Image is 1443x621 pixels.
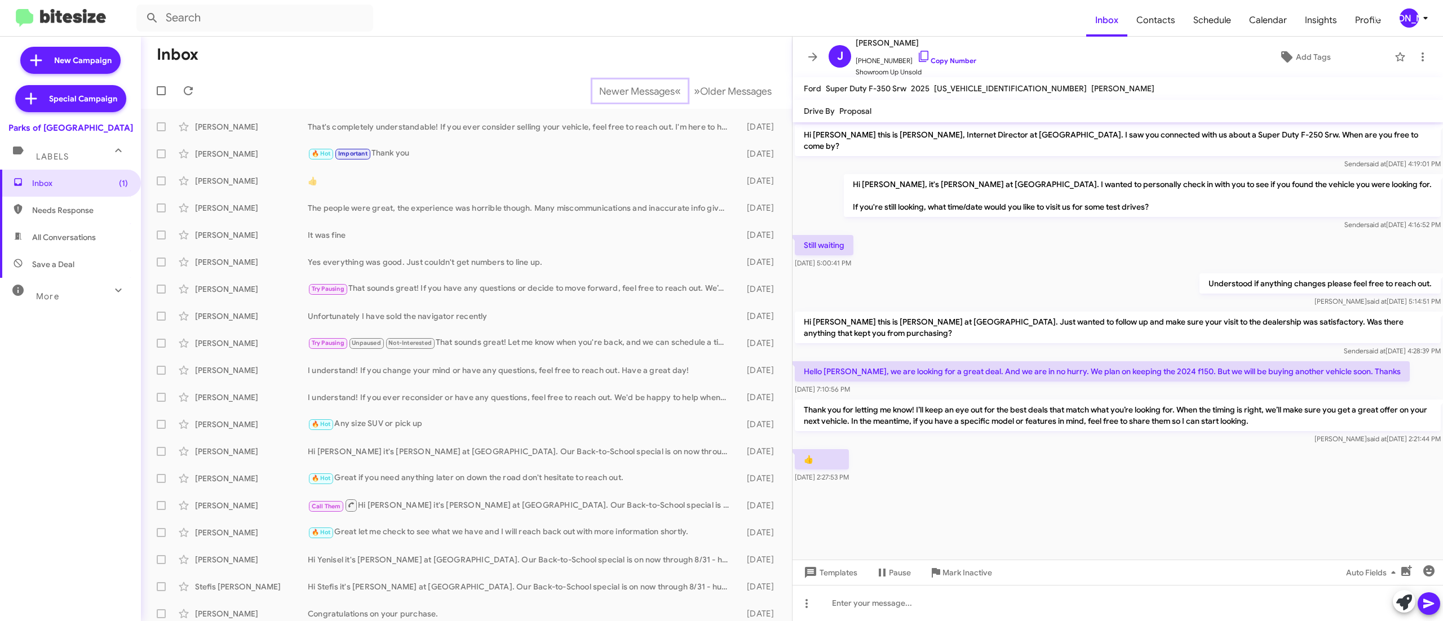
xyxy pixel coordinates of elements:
[687,79,778,103] button: Next
[795,235,853,255] p: Still waiting
[195,446,308,457] div: [PERSON_NAME]
[195,365,308,376] div: [PERSON_NAME]
[1400,8,1419,28] div: [PERSON_NAME]
[308,147,734,160] div: Thank you
[826,83,906,94] span: Super Duty F-350 Srw
[837,47,843,65] span: J
[308,581,734,592] div: Hi Stefis it's [PERSON_NAME] at [GEOGRAPHIC_DATA]. Our Back-to-School special is on now through 8...
[20,47,121,74] a: New Campaign
[1344,159,1441,168] span: Sender [DATE] 4:19:01 PM
[694,84,700,98] span: »
[312,474,331,482] span: 🔥 Hot
[36,152,69,162] span: Labels
[308,446,734,457] div: Hi [PERSON_NAME] it's [PERSON_NAME] at [GEOGRAPHIC_DATA]. Our Back-to-School special is on now th...
[1296,47,1331,67] span: Add Tags
[119,178,128,189] span: (1)
[1184,4,1240,37] a: Schedule
[1344,220,1441,229] span: Sender [DATE] 4:16:52 PM
[32,232,96,243] span: All Conversations
[308,554,734,565] div: Hi Yenisel it's [PERSON_NAME] at [GEOGRAPHIC_DATA]. Our Back-to-School special is on now through ...
[1346,562,1400,583] span: Auto Fields
[1296,4,1346,37] a: Insights
[136,5,373,32] input: Search
[1219,47,1389,67] button: Add Tags
[308,472,734,485] div: Great if you need anything later on down the road don't hesitate to reach out.
[1127,4,1184,37] a: Contacts
[599,85,675,97] span: Newer Messages
[32,205,128,216] span: Needs Response
[308,175,734,187] div: 👍
[308,229,734,241] div: It was fine
[911,83,929,94] span: 2025
[195,175,308,187] div: [PERSON_NAME]
[312,285,344,292] span: Try Pausing
[942,562,992,583] span: Mark Inactive
[734,338,783,349] div: [DATE]
[32,259,74,270] span: Save a Deal
[844,174,1441,217] p: Hi [PERSON_NAME], it's [PERSON_NAME] at [GEOGRAPHIC_DATA]. I wanted to personally check in with y...
[312,529,331,536] span: 🔥 Hot
[734,310,783,322] div: [DATE]
[195,554,308,565] div: [PERSON_NAME]
[734,256,783,268] div: [DATE]
[195,202,308,214] div: [PERSON_NAME]
[795,473,849,481] span: [DATE] 2:27:53 PM
[866,562,920,583] button: Pause
[734,175,783,187] div: [DATE]
[1346,4,1390,37] a: Profile
[32,178,128,189] span: Inbox
[856,66,976,78] span: Showroom Up Unsold
[934,83,1087,94] span: [US_VEHICLE_IDENTIFICATION_NUMBER]
[734,283,783,295] div: [DATE]
[308,526,734,539] div: Great let me check to see what we have and I will reach back out with more information shortly.
[312,503,341,510] span: Call Them
[195,229,308,241] div: [PERSON_NAME]
[734,554,783,565] div: [DATE]
[195,283,308,295] div: [PERSON_NAME]
[1337,562,1409,583] button: Auto Fields
[734,392,783,403] div: [DATE]
[804,83,821,94] span: Ford
[308,256,734,268] div: Yes everything was good. Just couldn't get numbers to line up.
[195,581,308,592] div: Stefis [PERSON_NAME]
[593,79,778,103] nav: Page navigation example
[1314,297,1441,305] span: [PERSON_NAME] [DATE] 5:14:51 PM
[54,55,112,66] span: New Campaign
[804,106,835,116] span: Drive By
[1199,273,1441,294] p: Understood if anything changes please feel free to reach out.
[1314,434,1441,443] span: [PERSON_NAME] [DATE] 2:21:44 PM
[195,338,308,349] div: [PERSON_NAME]
[195,500,308,511] div: [PERSON_NAME]
[793,562,866,583] button: Templates
[1366,220,1386,229] span: said at
[734,202,783,214] div: [DATE]
[700,85,772,97] span: Older Messages
[352,339,381,347] span: Unpaused
[795,125,1441,156] p: Hi [PERSON_NAME] this is [PERSON_NAME], Internet Director at [GEOGRAPHIC_DATA]. I saw you connect...
[308,310,734,322] div: Unfortunately I have sold the navigator recently
[795,312,1441,343] p: Hi [PERSON_NAME] this is [PERSON_NAME] at [GEOGRAPHIC_DATA]. Just wanted to follow up and make su...
[308,418,734,431] div: Any size SUV or pick up
[49,93,117,104] span: Special Campaign
[734,473,783,484] div: [DATE]
[795,259,851,267] span: [DATE] 5:00:41 PM
[1240,4,1296,37] a: Calendar
[889,562,911,583] span: Pause
[36,291,59,301] span: More
[388,339,432,347] span: Not-Interested
[734,148,783,159] div: [DATE]
[1366,347,1386,355] span: said at
[15,85,126,112] a: Special Campaign
[312,150,331,157] span: 🔥 Hot
[195,148,308,159] div: [PERSON_NAME]
[308,392,734,403] div: I understand! If you ever reconsider or have any questions, feel free to reach out. We'd be happy...
[195,310,308,322] div: [PERSON_NAME]
[734,121,783,132] div: [DATE]
[1086,4,1127,37] a: Inbox
[1344,347,1441,355] span: Sender [DATE] 4:28:39 PM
